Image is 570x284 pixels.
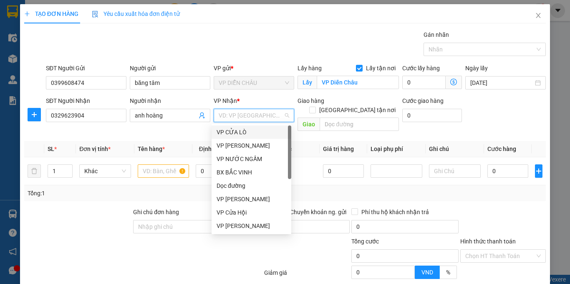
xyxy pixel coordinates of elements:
[214,64,294,73] div: VP gửi
[363,64,399,73] span: Lấy tận nơi
[133,209,179,215] label: Ghi chú đơn hàng
[298,97,324,104] span: Giao hàng
[320,118,399,131] input: Dọc đường
[212,125,291,139] div: VP CỬA LÒ
[287,207,350,217] span: Chuyển khoản ng. gửi
[351,238,379,245] span: Tổng cước
[219,77,289,89] span: VP DIỄN CHÂU
[323,146,354,152] span: Giá trị hàng
[46,96,126,105] div: SĐT Người Nhận
[212,139,291,152] div: VP GIA LÂM
[217,128,286,137] div: VP CỬA LÒ
[214,97,237,104] span: VP Nhận
[28,7,88,34] strong: CHUYỂN PHÁT NHANH AN PHÚ QUÝ
[5,34,23,75] img: logo
[263,268,351,283] div: Giảm giá
[212,152,291,166] div: VP NƯỚC NGẦM
[212,179,291,192] div: Dọc đường
[535,168,542,174] span: plus
[450,79,457,85] span: dollar-circle
[402,65,440,72] label: Cước lấy hàng
[367,141,426,157] th: Loại phụ phí
[421,269,433,276] span: VND
[212,192,291,206] div: VP Nghi Xuân
[217,181,286,190] div: Dọc đường
[84,165,126,177] span: Khác
[24,10,78,17] span: TẠO ĐƠN HÀNG
[217,168,286,177] div: BX BẮC VINH
[199,146,229,152] span: Định lượng
[130,96,210,105] div: Người nhận
[46,64,126,73] div: SĐT Người Gửi
[298,118,320,131] span: Giao
[298,65,322,72] span: Lấy hàng
[470,78,533,87] input: Ngày lấy
[424,31,449,38] label: Gán nhãn
[402,76,446,89] input: Cước lấy hàng
[358,207,432,217] span: Phí thu hộ khách nhận trả
[323,164,364,178] input: 0
[24,36,91,57] span: [GEOGRAPHIC_DATA], [GEOGRAPHIC_DATA] ↔ [GEOGRAPHIC_DATA]
[446,269,450,276] span: %
[487,146,516,152] span: Cước hàng
[28,189,221,198] div: Tổng: 1
[212,166,291,179] div: BX BẮC VINH
[527,4,550,28] button: Close
[316,105,399,115] span: [GEOGRAPHIC_DATA] tận nơi
[138,164,189,178] input: VD: Bàn, Ghế
[465,65,488,72] label: Ngày lấy
[402,97,444,104] label: Cước giao hàng
[133,220,240,233] input: Ghi chú đơn hàng
[28,111,40,118] span: plus
[28,108,41,121] button: plus
[429,164,481,178] input: Ghi Chú
[212,206,291,219] div: VP Cửa Hội
[217,141,286,150] div: VP [PERSON_NAME]
[92,11,98,18] img: icon
[460,238,516,245] label: Hình thức thanh toán
[79,146,111,152] span: Đơn vị tính
[217,208,286,217] div: VP Cửa Hội
[426,141,484,157] th: Ghi chú
[298,76,317,89] span: Lấy
[535,164,542,178] button: plus
[212,219,291,233] div: VP Xuân Hội
[92,10,180,17] span: Yêu cầu xuất hóa đơn điện tử
[48,146,54,152] span: SL
[138,146,165,152] span: Tên hàng
[217,221,286,230] div: VP [PERSON_NAME]
[199,112,205,119] span: user-add
[402,109,462,122] input: Cước giao hàng
[24,11,30,17] span: plus
[28,164,41,178] button: delete
[130,64,210,73] div: Người gửi
[317,76,399,89] input: Lấy tận nơi
[217,194,286,204] div: VP [PERSON_NAME]
[535,12,542,19] span: close
[217,154,286,164] div: VP NƯỚC NGẦM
